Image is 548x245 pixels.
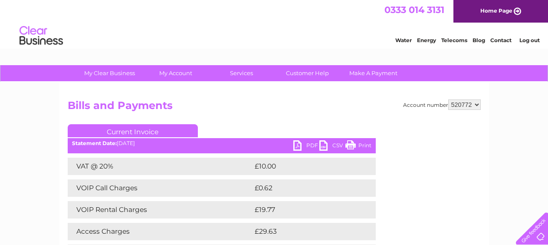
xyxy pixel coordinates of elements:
a: Make A Payment [338,65,409,81]
div: Account number [403,99,481,110]
a: Water [395,37,412,43]
a: Current Invoice [68,124,198,137]
td: £29.63 [253,223,358,240]
a: Energy [417,37,436,43]
div: Clear Business is a trading name of Verastar Limited (registered in [GEOGRAPHIC_DATA] No. 3667643... [69,5,479,42]
td: £0.62 [253,179,355,197]
a: My Clear Business [74,65,145,81]
a: Services [206,65,277,81]
a: Log out [519,37,540,43]
td: £10.00 [253,158,358,175]
td: VOIP Rental Charges [68,201,253,219]
div: [DATE] [68,140,376,146]
td: £19.77 [253,201,358,219]
a: Print [345,140,371,153]
td: VOIP Call Charges [68,179,253,197]
a: Blog [473,37,485,43]
a: Contact [490,37,512,43]
h2: Bills and Payments [68,99,481,116]
a: Customer Help [272,65,343,81]
a: 0333 014 3131 [384,4,444,15]
a: My Account [140,65,211,81]
img: logo.png [19,23,63,49]
a: Telecoms [441,37,467,43]
a: PDF [293,140,319,153]
td: VAT @ 20% [68,158,253,175]
a: CSV [319,140,345,153]
b: Statement Date: [72,140,117,146]
td: Access Charges [68,223,253,240]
